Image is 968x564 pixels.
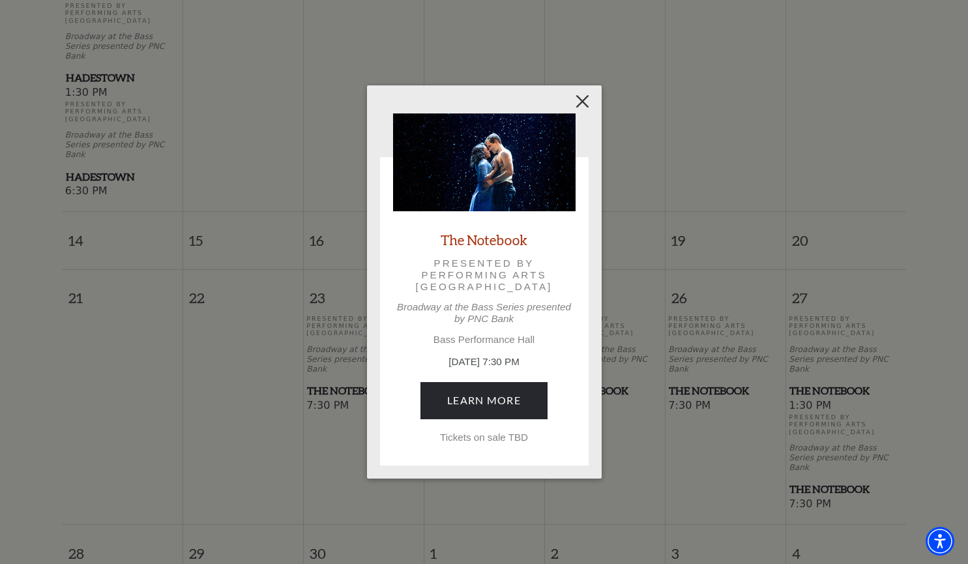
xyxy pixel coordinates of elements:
img: The Notebook [393,113,576,211]
div: Accessibility Menu [926,527,954,556]
p: Bass Performance Hall [393,334,576,346]
p: Presented by Performing Arts [GEOGRAPHIC_DATA] [411,258,557,293]
a: The Notebook [441,231,527,248]
p: [DATE] 7:30 PM [393,355,576,370]
a: June 26, 7:30 PM Learn More Tickets on sale TBD [420,382,548,419]
button: Close [570,89,594,114]
p: Broadway at the Bass Series presented by PNC Bank [393,301,576,325]
p: Tickets on sale TBD [393,432,576,443]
